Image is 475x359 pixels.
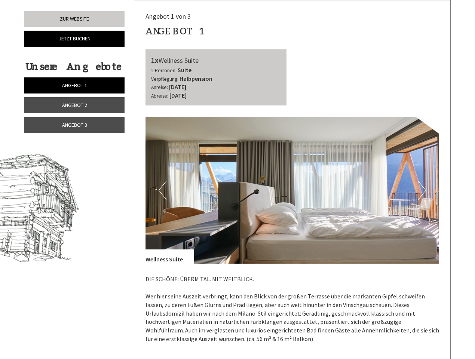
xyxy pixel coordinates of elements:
[151,67,177,74] small: 2 Personen:
[24,31,125,47] a: Jetzt buchen
[180,75,212,82] b: Halbpension
[151,76,178,82] small: Verpflegung:
[145,12,191,21] span: Angebot 1 von 3
[178,66,191,74] b: Suite
[151,55,281,66] div: Wellness Suite
[151,84,168,90] small: Anreise:
[151,93,168,99] small: Abreise:
[145,249,194,264] div: Wellness Suite
[159,181,166,200] button: Previous
[169,92,187,99] b: [DATE]
[62,82,87,89] span: Angebot 1
[145,117,439,264] img: image
[418,181,426,200] button: Next
[24,60,122,74] div: Unsere Angebote
[145,24,206,38] div: Angebot 1
[24,11,125,27] a: Zur Website
[169,83,186,90] b: [DATE]
[145,275,439,343] p: DIE SCHÖNE: ÜBERM TAL. MIT WEITBLICK. Wer hier seine Auszeit verbringt, kann den Blick von der gr...
[62,102,87,108] span: Angebot 2
[151,55,159,65] b: 1x
[62,122,87,128] span: Angebot 3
